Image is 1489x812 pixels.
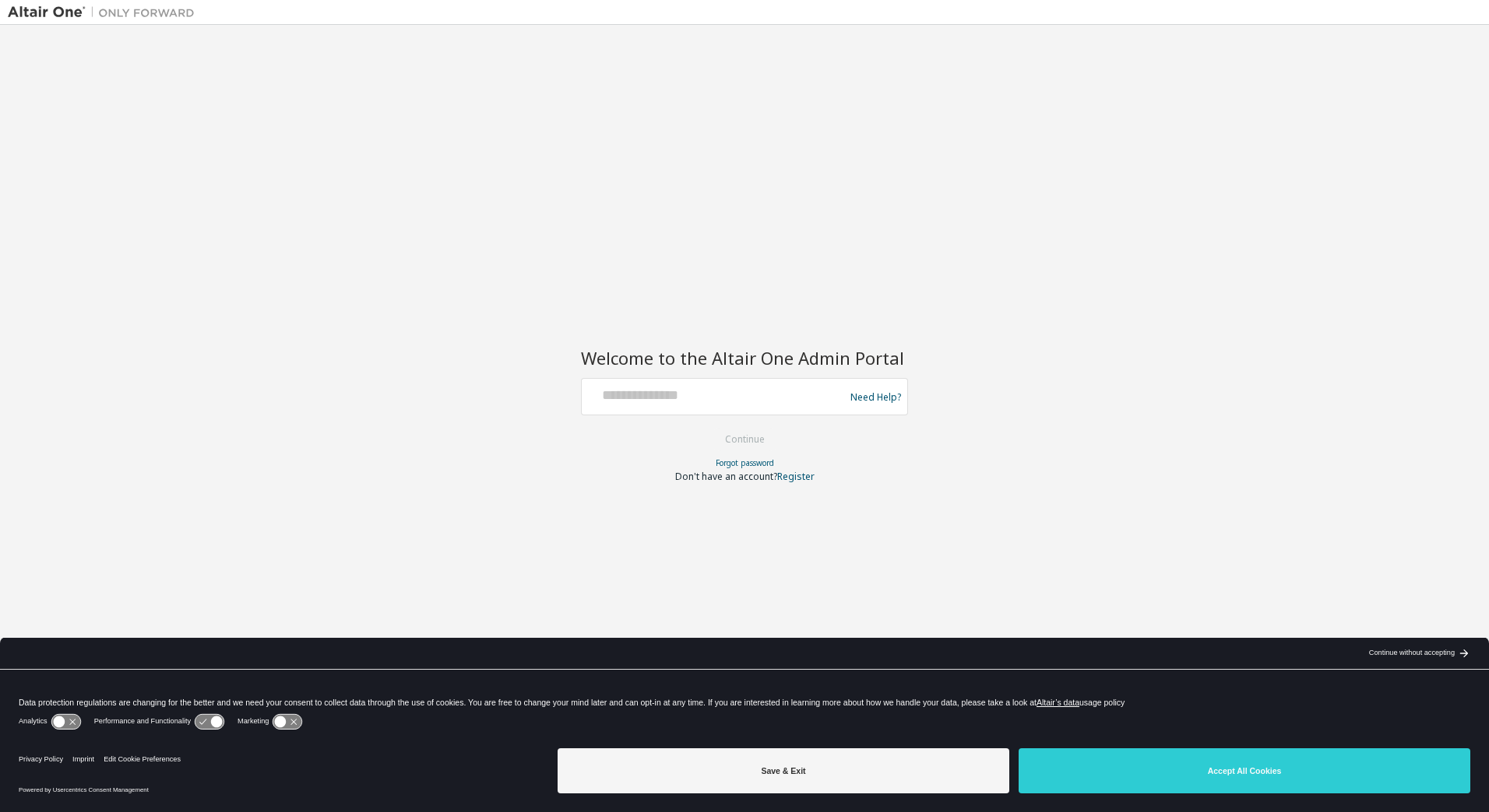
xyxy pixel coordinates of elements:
[8,5,202,20] img: Altair One
[850,397,901,397] a: Need Help?
[777,470,815,483] a: Register
[716,457,774,468] a: Forgot password
[581,347,908,369] h2: Welcome to the Altair One Admin Portal
[675,470,777,483] span: Don't have an account?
